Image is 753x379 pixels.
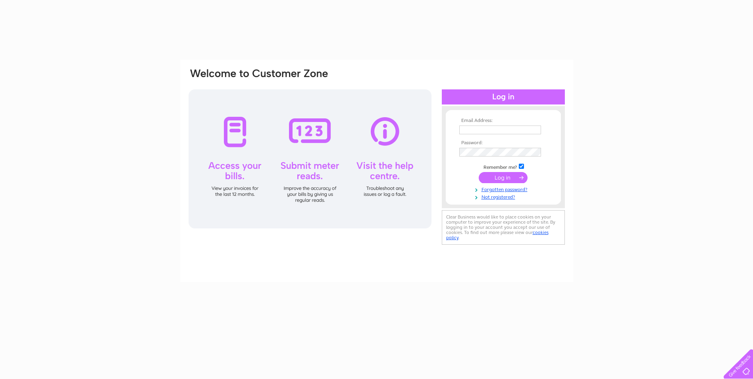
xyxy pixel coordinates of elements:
[442,210,565,245] div: Clear Business would like to place cookies on your computer to improve your experience of the sit...
[479,172,528,183] input: Submit
[459,185,549,193] a: Forgotten password?
[459,193,549,200] a: Not registered?
[457,140,549,146] th: Password:
[457,162,549,170] td: Remember me?
[446,230,549,240] a: cookies policy
[457,118,549,124] th: Email Address:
